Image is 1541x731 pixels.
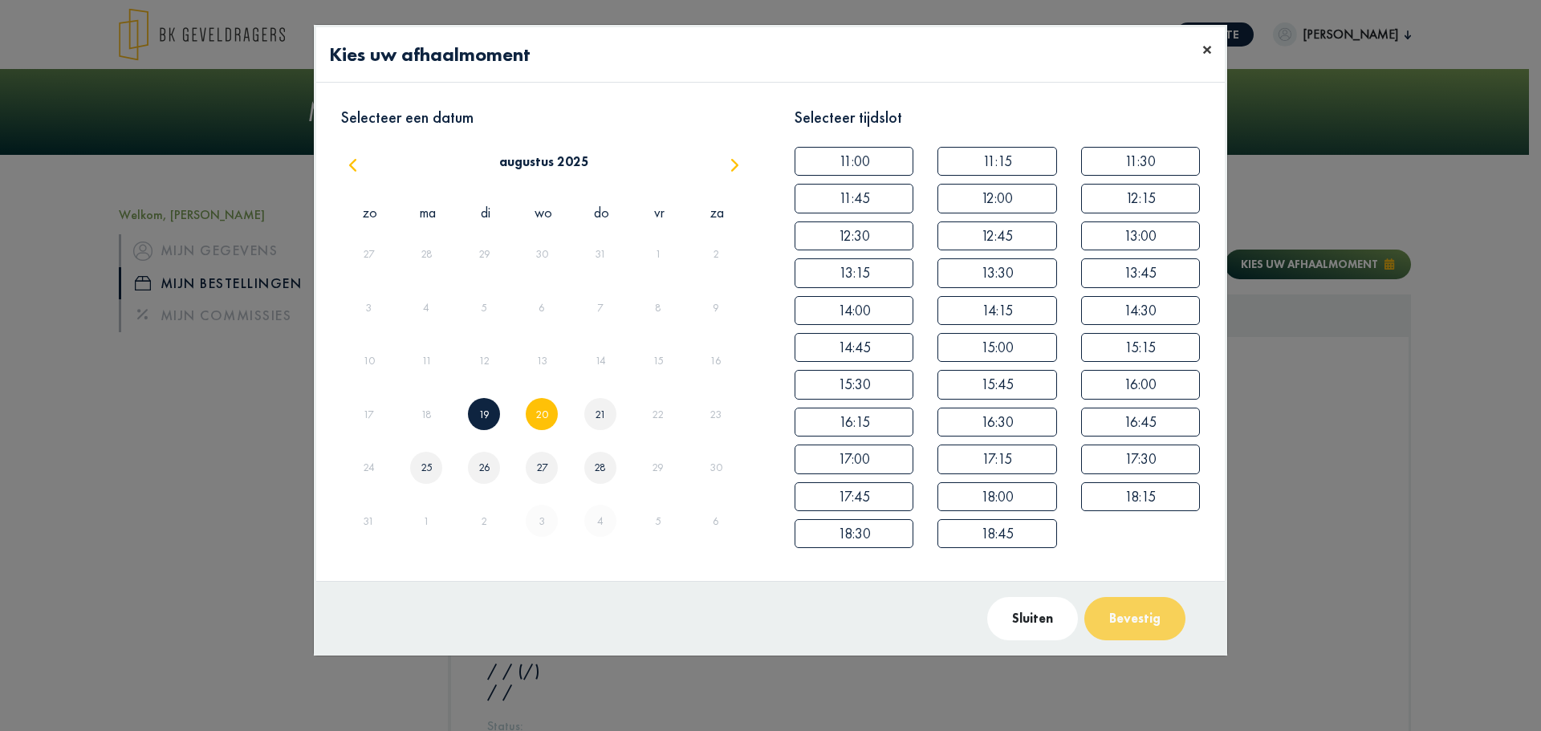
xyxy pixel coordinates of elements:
button: 11:15 [937,147,1056,176]
a: 31 juli 2025 [592,241,609,267]
td: 25 augustus 2025 [399,441,457,494]
a: 14 augustus 2025 [592,347,609,374]
button: 16:30 [937,408,1056,437]
td: 1 september 2025 [399,494,457,548]
td: 19 augustus 2025 [457,388,514,441]
td: 26 augustus 2025 [457,441,514,494]
a: 25 augustus 2025 [417,454,436,481]
button: 15:15 [1081,333,1200,362]
td: 31 juli 2025 [573,227,631,281]
td: 6 september 2025 [689,494,746,548]
td: 27 juli 2025 [341,227,399,281]
button: 14:15 [937,296,1056,325]
a: zondag [360,198,380,227]
a: 23 augustus 2025 [706,401,725,428]
td: 29 juli 2025 [457,227,514,281]
a: donderdag [591,198,612,227]
td: 15 augustus 2025 [631,334,689,388]
td: 18 augustus 2025 [399,388,457,441]
button: 13:15 [795,258,913,287]
button: Next month [723,149,746,177]
h3: Selecteer tijdslot [795,108,1200,127]
h3: Selecteer een datum [341,108,746,127]
a: 29 juli 2025 [475,241,494,267]
a: 29 augustus 2025 [649,454,667,481]
a: 2 september 2025 [478,508,490,534]
button: 18:30 [795,519,913,548]
button: 11:00 [795,147,913,176]
a: 6 september 2025 [710,508,722,534]
td: 12 augustus 2025 [457,334,514,388]
td: 29 augustus 2025 [631,441,689,494]
button: 17:45 [795,482,913,511]
td: 20 augustus 2025 [514,388,572,441]
td: 13 augustus 2025 [514,334,572,388]
a: 5 augustus 2025 [478,294,490,321]
td: 3 augustus 2025 [341,281,399,335]
a: 10 augustus 2025 [360,347,378,374]
button: 13:00 [1081,221,1200,250]
td: 24 augustus 2025 [341,441,399,494]
td: 28 augustus 2025 [573,441,631,494]
button: 14:30 [1081,296,1200,325]
h2: augustus 2025 [499,154,589,169]
a: woensdag [531,198,555,227]
a: 8 augustus 2025 [652,294,665,321]
a: 4 september 2025 [594,508,607,534]
a: 20 augustus 2025 [532,401,551,428]
button: 15:45 [937,370,1056,399]
td: 10 augustus 2025 [341,334,399,388]
td: 11 augustus 2025 [399,334,457,388]
a: 2 augustus 2025 [710,241,722,267]
td: 5 september 2025 [631,494,689,548]
a: 19 augustus 2025 [475,401,493,428]
button: 17:00 [795,445,913,473]
a: zaterdag [707,198,727,227]
td: 28 juli 2025 [399,227,457,281]
button: 12:45 [937,221,1056,250]
a: 13 augustus 2025 [533,347,551,374]
td: 30 augustus 2025 [689,441,746,494]
td: 14 augustus 2025 [573,334,631,388]
a: 6 augustus 2025 [535,294,548,321]
a: 1 augustus 2025 [652,241,665,267]
button: 18:00 [937,482,1056,511]
a: 28 augustus 2025 [591,454,609,481]
a: 27 juli 2025 [360,241,378,267]
td: 21 augustus 2025 [573,388,631,441]
td: 6 augustus 2025 [514,281,572,335]
td: 17 augustus 2025 [341,388,399,441]
td: 4 september 2025 [573,494,631,548]
button: 17:15 [937,445,1056,473]
a: 17 augustus 2025 [360,401,377,428]
td: 9 augustus 2025 [689,281,746,335]
button: 14:00 [795,296,913,325]
a: 11 augustus 2025 [418,347,435,374]
a: 26 augustus 2025 [475,454,494,481]
a: 1 september 2025 [420,508,433,534]
a: 30 augustus 2025 [706,454,726,481]
button: 13:30 [937,258,1056,287]
a: dinsdag [478,198,494,227]
button: 16:45 [1081,408,1200,437]
a: 24 augustus 2025 [360,454,378,481]
button: Sluiten [987,597,1078,640]
a: 18 augustus 2025 [417,401,435,428]
td: 7 augustus 2025 [573,281,631,335]
td: 1 augustus 2025 [631,227,689,281]
h4: Kies uw afhaalmoment [329,40,531,69]
td: 3 september 2025 [514,494,572,548]
button: 13:45 [1081,258,1200,287]
td: 5 augustus 2025 [457,281,514,335]
button: 18:15 [1081,482,1200,511]
a: 9 augustus 2025 [710,294,722,321]
button: 11:30 [1081,147,1200,176]
td: 22 augustus 2025 [631,388,689,441]
button: 11:45 [795,184,913,213]
a: 21 augustus 2025 [592,401,609,428]
span: × [1202,37,1212,62]
button: 18:45 [937,519,1056,548]
button: 14:45 [795,333,913,362]
td: 2 september 2025 [457,494,514,548]
button: 12:00 [937,184,1056,213]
